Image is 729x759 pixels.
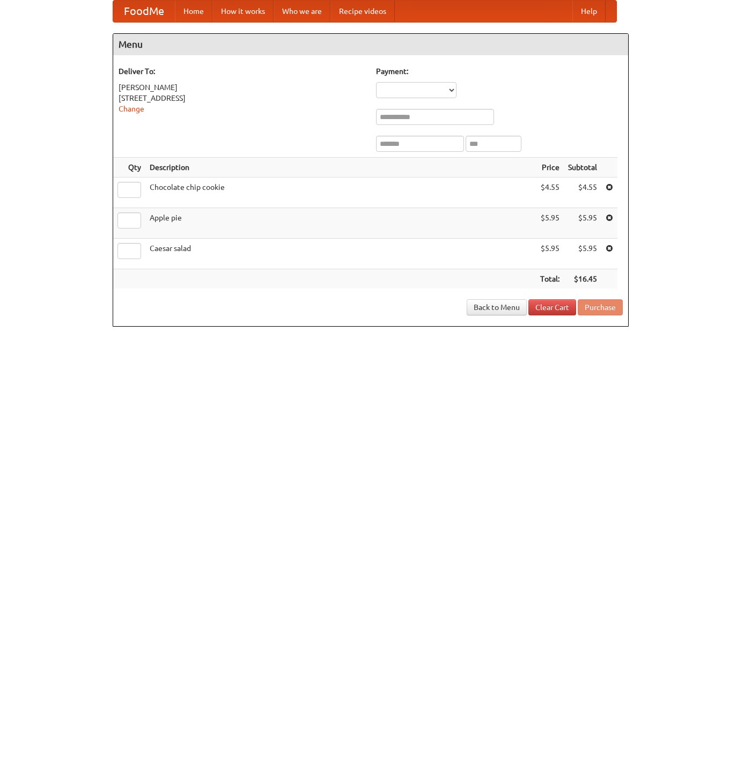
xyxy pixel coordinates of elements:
[578,299,623,315] button: Purchase
[564,208,601,239] td: $5.95
[145,178,536,208] td: Chocolate chip cookie
[113,34,628,55] h4: Menu
[536,269,564,289] th: Total:
[564,158,601,178] th: Subtotal
[145,158,536,178] th: Description
[175,1,212,22] a: Home
[330,1,395,22] a: Recipe videos
[528,299,576,315] a: Clear Cart
[212,1,274,22] a: How it works
[536,158,564,178] th: Price
[145,208,536,239] td: Apple pie
[119,82,365,93] div: [PERSON_NAME]
[113,158,145,178] th: Qty
[536,208,564,239] td: $5.95
[536,178,564,208] td: $4.55
[564,239,601,269] td: $5.95
[274,1,330,22] a: Who we are
[564,269,601,289] th: $16.45
[113,1,175,22] a: FoodMe
[145,239,536,269] td: Caesar salad
[119,93,365,104] div: [STREET_ADDRESS]
[536,239,564,269] td: $5.95
[572,1,606,22] a: Help
[376,66,623,77] h5: Payment:
[564,178,601,208] td: $4.55
[119,105,144,113] a: Change
[119,66,365,77] h5: Deliver To:
[467,299,527,315] a: Back to Menu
